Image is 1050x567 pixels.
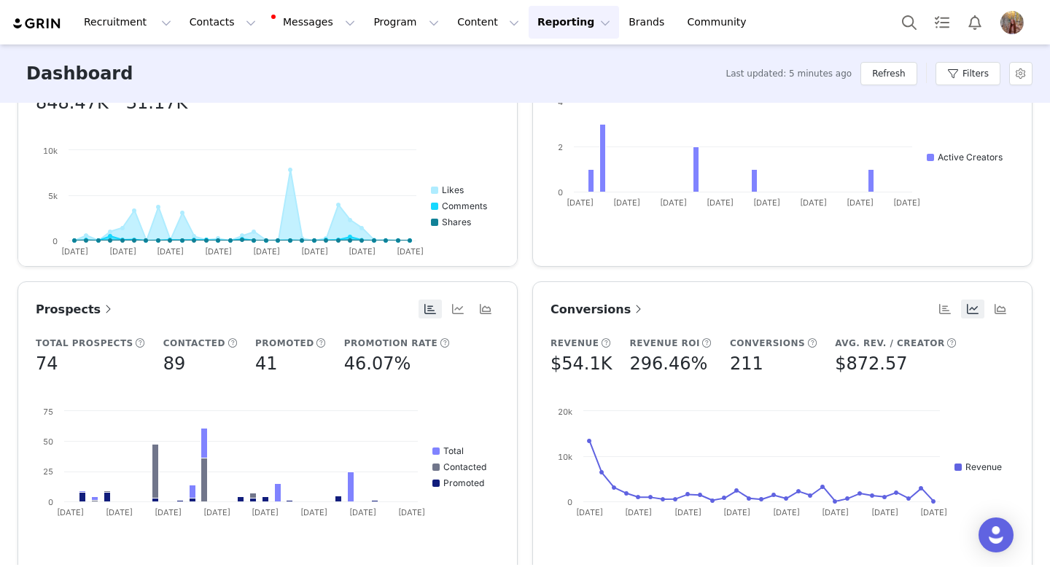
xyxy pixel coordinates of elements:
[255,337,314,350] h5: Promoted
[551,302,645,316] span: Conversions
[36,337,133,350] h5: Total Prospects
[822,507,849,517] text: [DATE]
[75,6,180,39] button: Recruitment
[155,507,182,517] text: [DATE]
[36,302,115,316] span: Prospects
[109,246,136,257] text: [DATE]
[629,351,707,377] h5: 296.46%
[730,351,763,377] h5: 211
[365,6,448,39] button: Program
[448,6,528,39] button: Content
[12,17,63,31] img: grin logo
[1000,11,1024,34] img: d62ac732-7467-4ffe-96c5-327846d3e65b.jpg
[205,246,232,257] text: [DATE]
[43,407,53,417] text: 75
[48,497,53,507] text: 0
[576,507,603,517] text: [DATE]
[992,11,1038,34] button: Profile
[567,497,572,507] text: 0
[558,142,563,152] text: 2
[707,198,734,208] text: [DATE]
[730,337,805,350] h5: Conversions
[660,198,687,208] text: [DATE]
[938,152,1003,163] text: Active Creators
[529,6,619,39] button: Reporting
[723,507,750,517] text: [DATE]
[773,507,800,517] text: [DATE]
[157,246,184,257] text: [DATE]
[126,90,187,116] h5: 31.17K
[860,62,917,85] button: Refresh
[443,445,464,456] text: Total
[558,407,572,417] text: 20k
[959,6,991,39] button: Notifications
[163,351,186,377] h5: 89
[443,461,486,472] text: Contacted
[43,437,53,447] text: 50
[253,246,280,257] text: [DATE]
[551,337,599,350] h5: Revenue
[344,337,437,350] h5: Promotion Rate
[442,216,471,227] text: Shares
[397,246,424,257] text: [DATE]
[936,62,1000,85] button: Filters
[181,6,265,39] button: Contacts
[965,461,1002,472] text: Revenue
[893,198,920,208] text: [DATE]
[26,60,133,87] h3: Dashboard
[36,300,115,318] a: Prospects
[442,184,464,195] text: Likes
[629,337,700,350] h5: Revenue ROI
[800,198,827,208] text: [DATE]
[106,507,133,517] text: [DATE]
[252,507,279,517] text: [DATE]
[398,507,425,517] text: [DATE]
[443,477,484,488] text: Promoted
[567,198,594,208] text: [DATE]
[920,507,947,517] text: [DATE]
[255,351,278,377] h5: 41
[753,198,780,208] text: [DATE]
[620,6,677,39] a: Brands
[43,146,58,156] text: 10k
[551,300,645,318] a: Conversions
[48,191,58,201] text: 5k
[52,236,58,246] text: 0
[835,337,945,350] h5: Avg. Rev. / Creator
[349,246,376,257] text: [DATE]
[558,452,572,462] text: 10k
[674,507,701,517] text: [DATE]
[613,198,640,208] text: [DATE]
[893,6,925,39] button: Search
[926,6,958,39] a: Tasks
[835,351,907,377] h5: $872.57
[871,507,898,517] text: [DATE]
[57,507,84,517] text: [DATE]
[163,337,225,350] h5: Contacted
[726,67,852,80] span: Last updated: 5 minutes ago
[36,90,109,116] h5: 848.47K
[203,507,230,517] text: [DATE]
[679,6,762,39] a: Community
[847,198,874,208] text: [DATE]
[300,507,327,517] text: [DATE]
[301,246,328,257] text: [DATE]
[344,351,411,377] h5: 46.07%
[551,351,612,377] h5: $54.1K
[979,517,1014,552] div: Open Intercom Messenger
[265,6,364,39] button: Messages
[442,200,487,211] text: Comments
[36,351,58,377] h5: 74
[349,507,376,517] text: [DATE]
[61,246,88,257] text: [DATE]
[625,507,652,517] text: [DATE]
[558,187,563,198] text: 0
[43,466,53,477] text: 25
